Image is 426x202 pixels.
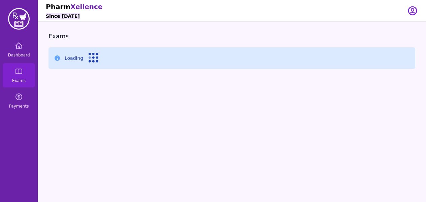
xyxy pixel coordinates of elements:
[8,8,30,30] img: PharmXellence Logo
[3,38,35,62] a: Dashboard
[48,32,415,40] h3: Exams
[46,3,70,11] span: Pharm
[46,13,80,19] h6: Since [DATE]
[12,78,26,83] span: Exams
[8,52,30,58] span: Dashboard
[9,104,29,109] span: Payments
[3,89,35,113] a: Payments
[65,55,83,62] p: Loading
[70,3,102,11] span: Xellence
[3,63,35,87] a: Exams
